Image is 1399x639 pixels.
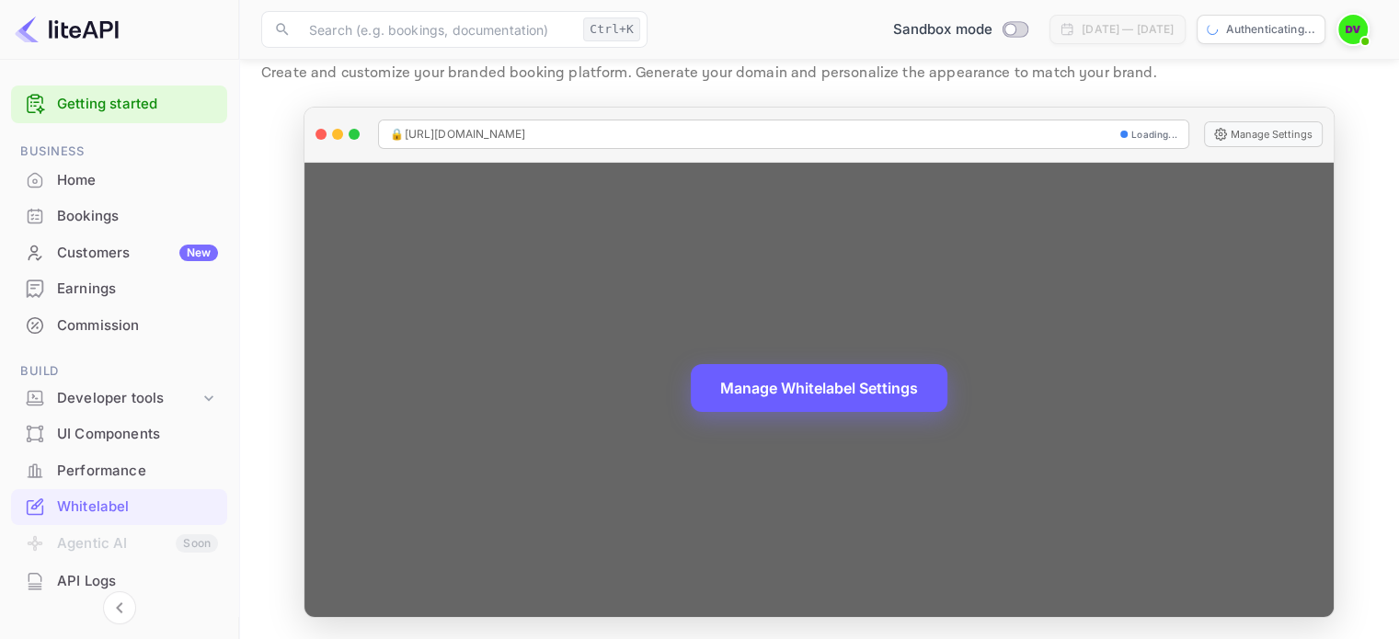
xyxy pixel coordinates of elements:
button: Manage Whitelabel Settings [691,364,947,412]
div: Whitelabel [11,489,227,525]
span: Business [11,142,227,162]
div: Performance [57,461,218,482]
div: Switch to Production mode [885,19,1035,40]
div: Performance [11,453,227,489]
div: Home [11,163,227,199]
div: UI Components [11,416,227,452]
a: Whitelabel [11,489,227,523]
div: Home [57,170,218,191]
img: Dongo Victory [1338,15,1368,44]
span: Loading... [1131,128,1177,142]
button: Manage Settings [1204,121,1323,147]
div: New [179,245,218,261]
a: Commission [11,308,227,342]
div: [DATE] — [DATE] [1082,21,1174,38]
a: Bookings [11,199,227,233]
div: CustomersNew [11,235,227,271]
span: 🔒 [URL][DOMAIN_NAME] [390,126,525,143]
div: Developer tools [57,388,200,409]
div: UI Components [57,424,218,445]
div: Customers [57,243,218,264]
a: Performance [11,453,227,487]
p: Create and customize your branded booking platform. Generate your domain and personalize the appe... [261,63,1377,85]
a: UI Components [11,416,227,451]
a: Home [11,163,227,197]
div: Commission [11,308,227,344]
div: Whitelabel [57,496,218,518]
p: Authenticating... [1225,21,1315,38]
div: Bookings [57,206,218,227]
span: Build [11,361,227,382]
span: Sandbox mode [892,19,992,40]
div: Earnings [57,279,218,300]
button: Collapse navigation [103,591,136,624]
div: Earnings [11,271,227,307]
div: Commission [57,315,218,337]
a: Getting started [57,94,218,115]
div: Getting started [11,86,227,123]
div: API Logs [57,571,218,592]
input: Search (e.g. bookings, documentation) [298,11,576,48]
a: Earnings [11,271,227,305]
div: API Logs [11,564,227,599]
a: API Logs [11,564,227,598]
a: CustomersNew [11,235,227,269]
img: LiteAPI logo [15,15,119,44]
div: Developer tools [11,382,227,415]
div: Ctrl+K [583,17,640,41]
div: Bookings [11,199,227,234]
